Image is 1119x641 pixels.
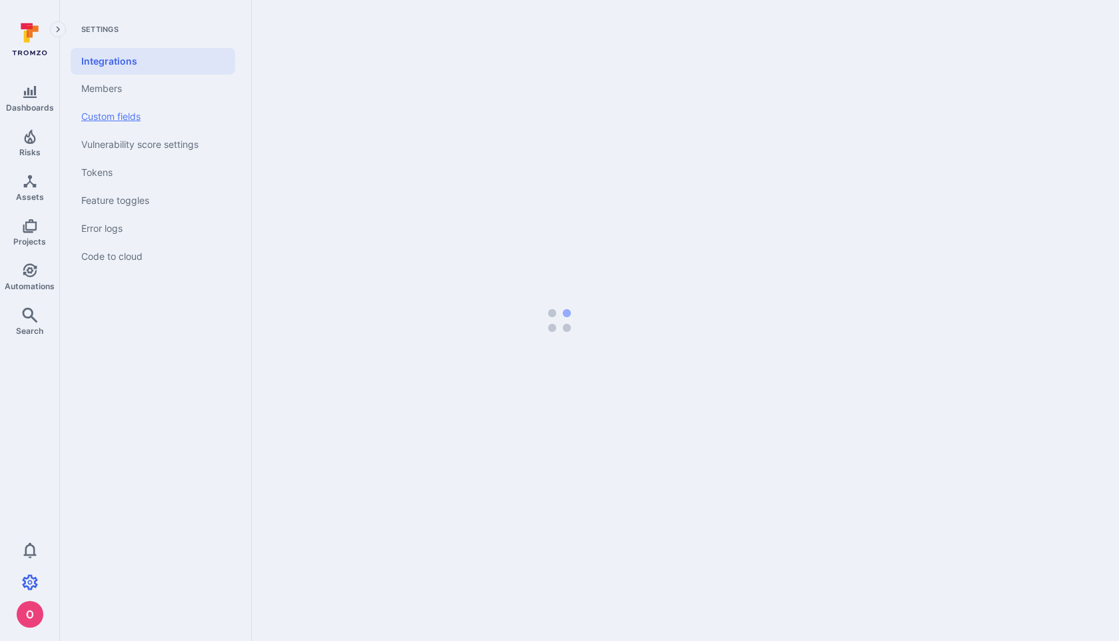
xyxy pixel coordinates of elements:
span: Dashboards [6,103,54,113]
a: Vulnerability score settings [71,131,235,159]
a: Code to cloud [71,243,235,271]
button: Expand navigation menu [50,21,66,37]
a: Members [71,75,235,103]
span: Automations [5,281,55,291]
a: Feature toggles [71,187,235,215]
a: Integrations [71,48,235,75]
div: oleg malkov [17,601,43,628]
span: Assets [16,192,44,202]
i: Expand navigation menu [53,24,63,35]
a: Custom fields [71,103,235,131]
a: Error logs [71,215,235,243]
span: Search [16,326,43,336]
img: ACg8ocJcCe-YbLxGm5tc0PuNRxmgP8aEm0RBXn6duO8aeMVK9zjHhw=s96-c [17,601,43,628]
span: Risks [19,147,41,157]
span: Settings [71,24,235,35]
a: Tokens [71,159,235,187]
span: Projects [13,237,46,247]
